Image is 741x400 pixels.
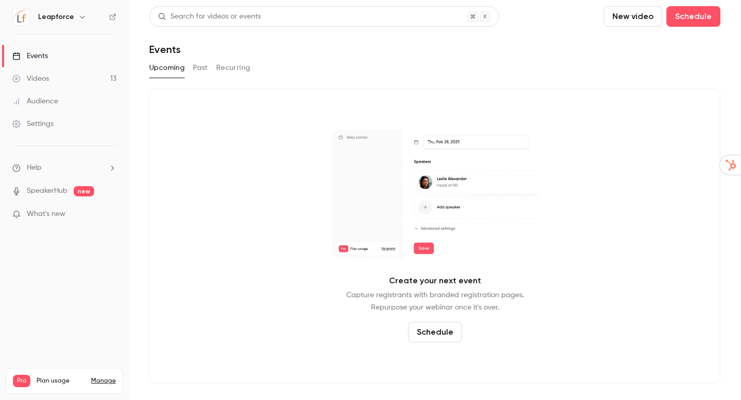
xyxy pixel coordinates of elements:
div: Events [12,51,48,61]
span: What's new [27,209,65,220]
span: Pro [13,375,30,387]
div: Search for videos or events [158,11,261,22]
button: Schedule [408,322,462,342]
span: Help [27,162,42,173]
span: Plan usage [37,377,85,385]
p: Capture registrants with branded registration pages. Repurpose your webinar once it's over. [346,289,524,314]
p: Create your next event [389,275,481,287]
iframe: Noticeable Trigger [104,210,116,219]
span: new [74,186,94,196]
button: Recurring [216,60,251,76]
div: Videos [12,74,49,84]
div: Settings [12,119,54,129]
img: Leapforce [13,9,29,25]
div: Audience [12,96,58,106]
button: New video [604,6,662,27]
button: Schedule [666,6,720,27]
h1: Events [149,43,181,56]
button: Upcoming [149,60,185,76]
li: help-dropdown-opener [12,162,116,173]
a: SpeakerHub [27,186,67,196]
button: Past [193,60,208,76]
h6: Leapforce [38,12,74,22]
a: Manage [91,377,116,385]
